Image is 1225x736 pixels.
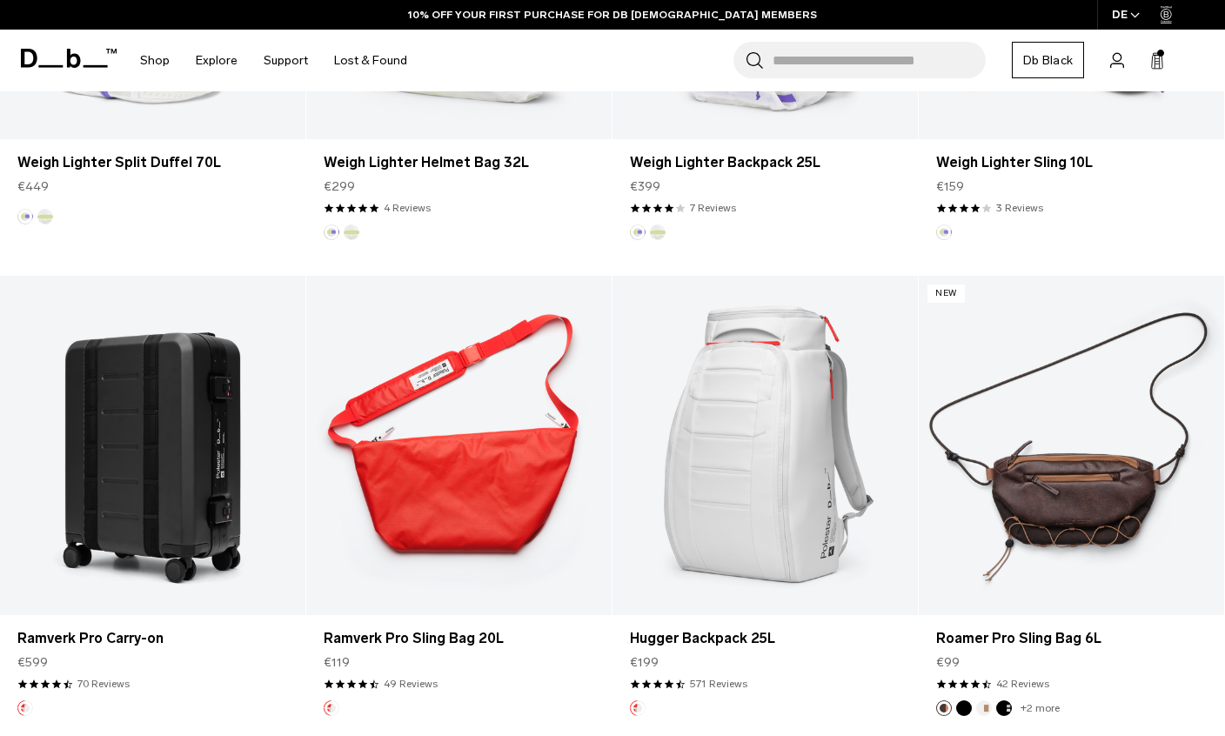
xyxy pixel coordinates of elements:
a: Hugger Backpack 25L [612,276,918,615]
a: Explore [196,30,238,91]
a: 49 reviews [384,676,438,692]
a: Lost & Found [334,30,407,91]
a: 7 reviews [690,200,736,216]
a: Weigh Lighter Backpack 25L [630,152,900,173]
a: Hugger Backpack 25L [630,628,900,649]
span: €299 [324,177,355,196]
button: Aurora [17,209,33,224]
nav: Main Navigation [127,30,420,91]
button: Aurora [936,224,952,240]
span: €119 [324,653,350,672]
button: Polestar Edt. [630,700,646,716]
a: Weigh Lighter Sling 10L [936,152,1207,173]
button: Diffusion [650,224,666,240]
button: Diffusion [37,209,53,224]
a: Weigh Lighter Split Duffel 70L [17,152,288,173]
button: Homegrown with Lu [936,700,952,716]
a: Shop [140,30,170,91]
span: €599 [17,653,48,672]
a: Weigh Lighter Helmet Bag 32L [324,152,594,173]
a: Support [264,30,308,91]
a: 571 reviews [690,676,747,692]
span: €449 [17,177,49,196]
a: 4 reviews [384,200,431,216]
a: +2 more [1021,702,1060,714]
a: 3 reviews [996,200,1043,216]
span: €399 [630,177,660,196]
button: Polestar Edt. [324,700,339,716]
a: Roamer Pro Sling Bag 6L [919,276,1224,615]
a: Ramverk Pro Carry-on [17,628,288,649]
button: Diffusion [344,224,359,240]
button: Polestar Edt. [17,700,33,716]
span: €199 [630,653,659,672]
a: 10% OFF YOUR FIRST PURCHASE FOR DB [DEMOGRAPHIC_DATA] MEMBERS [408,7,817,23]
a: Ramverk Pro Sling Bag 20L [306,276,612,615]
p: New [927,284,965,303]
button: Black Out [956,700,972,716]
button: Oatmilk [976,700,992,716]
span: €159 [936,177,964,196]
a: Ramverk Pro Sling Bag 20L [324,628,594,649]
button: Charcoal Grey [996,700,1012,716]
a: 42 reviews [996,676,1049,692]
button: Aurora [324,224,339,240]
span: €99 [936,653,960,672]
a: Roamer Pro Sling Bag 6L [936,628,1207,649]
a: Db Black [1012,42,1084,78]
button: Aurora [630,224,646,240]
a: 70 reviews [77,676,130,692]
